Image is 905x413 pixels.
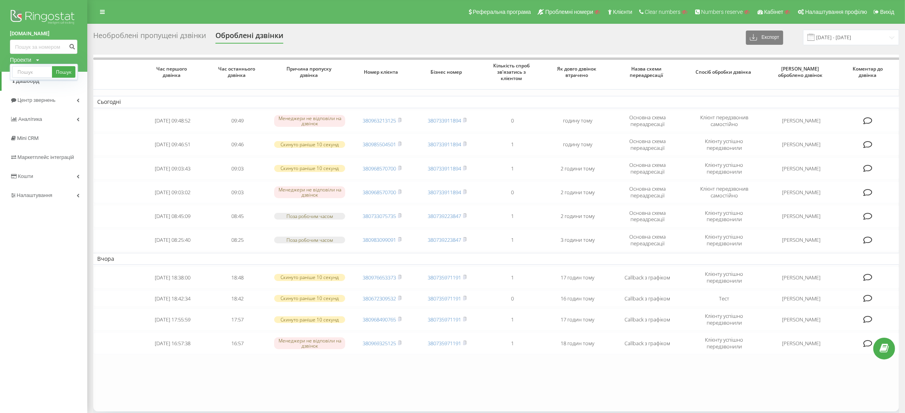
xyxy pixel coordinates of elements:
[764,134,838,156] td: [PERSON_NAME]
[610,308,685,331] td: Callback з графіком
[480,229,545,251] td: 1
[205,332,270,354] td: 16:57
[880,9,894,15] span: Вихід
[140,308,205,331] td: [DATE] 17:55:59
[274,213,345,220] div: Поза робочим часом
[428,316,461,323] a: 380735971191
[363,189,396,196] a: 380968570700
[12,66,52,78] input: Пошук
[274,186,345,198] div: Менеджери не відповіли на дзвінок
[363,212,396,220] a: 380733075735
[610,229,685,251] td: Основна схема переадресації
[140,266,205,289] td: [DATE] 18:38:00
[205,157,270,180] td: 09:03
[428,274,461,281] a: 380735971191
[147,66,198,78] span: Час першого дзвінка
[274,165,345,172] div: Скинуто раніше 10 секунд
[356,69,408,75] span: Номер клієнта
[746,31,783,45] button: Експорт
[480,181,545,203] td: 0
[428,165,461,172] a: 380733911894
[685,308,764,331] td: Клієнту успішно передзвонили
[140,229,205,251] td: [DATE] 08:25:40
[764,229,838,251] td: [PERSON_NAME]
[764,290,838,307] td: [PERSON_NAME]
[363,236,396,243] a: 380983099091
[10,40,77,54] input: Пошук за номером
[610,266,685,289] td: Callback з графіком
[764,205,838,227] td: [PERSON_NAME]
[692,69,757,75] span: Спосіб обробки дзвінка
[613,9,632,15] span: Клієнти
[428,236,461,243] a: 380739223847
[205,181,270,203] td: 09:03
[545,266,610,289] td: 17 годин тому
[764,9,784,15] span: Кабінет
[205,229,270,251] td: 08:25
[274,237,345,243] div: Поза робочим часом
[845,66,892,78] span: Коментар до дзвінка
[363,141,396,148] a: 380985504501
[545,308,610,331] td: 17 годин тому
[140,290,205,307] td: [DATE] 18:42:34
[278,66,342,78] span: Причина пропуску дзвінка
[140,181,205,203] td: [DATE] 09:03:02
[274,337,345,349] div: Менеджери не відповіли на дзвінок
[545,110,610,132] td: годину тому
[428,117,461,124] a: 380733911894
[764,181,838,203] td: [PERSON_NAME]
[17,135,38,141] span: Mini CRM
[215,31,283,44] div: Оброблені дзвінки
[487,63,538,81] span: Кількість спроб зв'язатись з клієнтом
[274,316,345,323] div: Скинуто раніше 10 секунд
[545,205,610,227] td: 2 години тому
[685,332,764,354] td: Клієнту успішно передзвонили
[18,173,33,179] span: Кошти
[16,78,39,84] span: Дашборд
[685,157,764,180] td: Клієнту успішно передзвонили
[10,8,77,28] img: Ringostat logo
[545,181,610,203] td: 2 години тому
[610,205,685,227] td: Основна схема переадресації
[610,290,685,307] td: Callback з графіком
[480,332,545,354] td: 1
[2,72,87,91] a: Дашборд
[205,266,270,289] td: 18:48
[764,332,838,354] td: [PERSON_NAME]
[545,157,610,180] td: 2 години тому
[274,295,345,302] div: Скинуто раніше 10 секунд
[428,340,461,347] a: 380735971191
[764,308,838,331] td: [PERSON_NAME]
[140,134,205,156] td: [DATE] 09:46:51
[610,332,685,354] td: Callback з графіком
[610,181,685,203] td: Основна схема переадресації
[764,110,838,132] td: [PERSON_NAME]
[428,141,461,148] a: 380733911894
[685,266,764,289] td: Клієнту успішно передзвонили
[93,31,206,44] div: Необроблені пропущені дзвінки
[480,308,545,331] td: 1
[428,295,461,302] a: 380735971191
[610,134,685,156] td: Основна схема переадресації
[205,205,270,227] td: 08:45
[545,134,610,156] td: годину тому
[552,66,603,78] span: Як довго дзвінок втрачено
[93,253,899,265] td: Вчора
[10,30,77,38] a: [DOMAIN_NAME]
[140,110,205,132] td: [DATE] 09:48:52
[140,332,205,354] td: [DATE] 16:57:38
[140,157,205,180] td: [DATE] 09:03:43
[545,9,593,15] span: Проблемні номери
[428,189,461,196] a: 380733911894
[52,66,75,78] a: Пошук
[685,229,764,251] td: Клієнту успішно передзвонили
[545,332,610,354] td: 18 годин тому
[805,9,867,15] span: Налаштування профілю
[363,340,396,347] a: 380969325125
[685,181,764,203] td: Клієнт передзвонив самостійно
[17,97,56,103] span: Центр звернень
[771,66,831,78] span: [PERSON_NAME] оброблено дзвінок
[363,165,396,172] a: 380968570700
[480,157,545,180] td: 1
[363,117,396,124] a: 380963213125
